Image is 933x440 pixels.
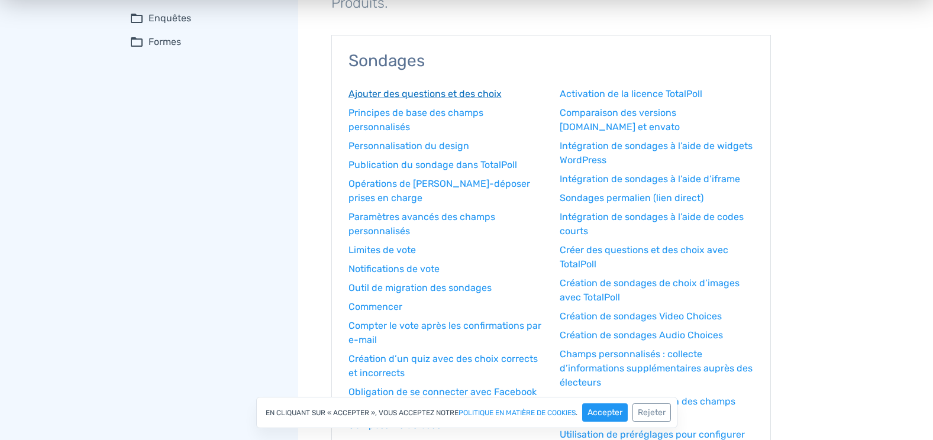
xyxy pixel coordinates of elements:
a: Création d’un quiz avec des choix corrects et incorrects [348,352,543,380]
font: En cliquant sur « Accepter », vous acceptez notre [266,409,459,416]
font: Explication de la validation des champs personnalisés [560,396,735,421]
font: . [576,409,577,416]
button: Accepter [582,403,628,422]
h3: Sondages [348,52,754,70]
span: folder_open [130,11,144,25]
font: Sondages permalien (lien direct) [560,192,703,203]
a: Limites de vote [348,243,543,257]
summary: folder_openEnquêtes [130,11,282,25]
a: Explication de la validation des champs personnalisés [560,394,754,423]
a: Intégration de sondages à l’aide de codes courts [560,210,754,238]
span: folder_open [130,35,144,49]
font: Enquêtes [148,11,191,25]
font: Création d’un quiz avec des choix corrects et incorrects [348,353,538,378]
a: Notifications de vote [348,262,543,276]
a: Champs personnalisés : collecte d’informations supplémentaires auprès des électeurs [560,347,754,390]
font: Limites de vote [348,244,416,255]
font: Activation de la licence TotalPoll [560,88,702,99]
font: Formes [148,35,181,49]
font: Création de sondages Audio Choices [560,329,723,341]
a: Commencer [348,300,543,314]
font: Outil de migration des sondages [348,282,492,293]
a: Intégration de sondages à l’aide d’iframe [560,172,754,186]
a: Publication du sondage dans TotalPoll [348,158,543,172]
font: Ajouter des questions et des choix [348,88,502,99]
font: Compter le vote après les confirmations par e-mail [348,320,541,345]
font: Créer des questions et des choix avec TotalPoll [560,244,728,270]
a: Création de sondages Audio Choices [560,328,754,342]
a: Opérations de [PERSON_NAME]-déposer prises en charge [348,177,543,205]
a: Intégration de sondages à l’aide de widgets WordPress [560,139,754,167]
font: Création de sondages de choix d’images avec TotalPoll [560,277,740,303]
font: Composants de base [348,419,441,431]
font: Commencer [348,301,402,312]
font: Personnalisation du design [348,140,469,151]
font: Paramètres avancés des champs personnalisés [348,211,495,237]
font: Intégration de sondages à l’aide de codes courts [560,211,744,237]
font: Opérations de [PERSON_NAME]-déposer prises en charge [348,178,530,203]
a: Créer des questions et des choix avec TotalPoll [560,243,754,271]
font: Intégration de sondages à l’aide d’iframe [560,173,740,185]
font: Comparaison des versions [DOMAIN_NAME] et envato [560,107,680,132]
font: Publication du sondage dans TotalPoll [348,159,517,170]
a: Personnalisation du design [348,139,543,153]
a: Paramètres avancés des champs personnalisés [348,210,543,238]
a: Création de sondages Video Choices [560,309,754,323]
a: Outil de migration des sondages [348,281,543,295]
a: Politique en matière de cookies [459,409,576,416]
a: Comparaison des versions [DOMAIN_NAME] et envato [560,106,754,134]
a: Compter le vote après les confirmations par e-mail [348,319,543,347]
a: Activation de la licence TotalPoll [560,87,754,101]
a: Ajouter des questions et des choix [348,87,543,101]
font: Intégration de sondages à l’aide de widgets WordPress [560,140,753,166]
font: Principes de base des champs personnalisés [348,107,483,132]
a: Principes de base des champs personnalisés [348,106,543,134]
summary: folder_openFormes [130,35,282,49]
button: Rejeter [632,403,671,422]
font: Création de sondages Video Choices [560,310,722,322]
a: Création de sondages de choix d’images avec TotalPoll [560,276,754,305]
font: Notifications de vote [348,263,440,274]
a: Sondages permalien (lien direct) [560,191,754,205]
a: Obligation de se connecter avec Facebook ou Google pour voter [348,385,543,413]
font: Obligation de se connecter avec Facebook ou Google pour voter [348,386,537,412]
font: Champs personnalisés : collecte d’informations supplémentaires auprès des électeurs [560,348,753,388]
